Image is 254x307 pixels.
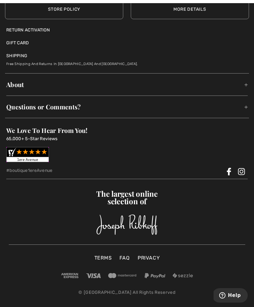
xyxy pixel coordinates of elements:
[77,190,177,205] span: The largest online selection of
[6,147,49,162] img: Customer Reviews
[6,136,58,141] a: 65,000+ 5-Star Reviews
[6,52,27,59] a: Shipping
[238,168,245,175] img: Instagram
[86,273,101,278] img: Visa
[135,254,163,262] a: Privacy
[61,273,78,278] img: Amex
[6,59,248,67] p: Free shipping and Returns in [GEOGRAPHIC_DATA] and [GEOGRAPHIC_DATA].
[214,288,248,304] iframe: Opens a widget where you can find more information
[145,273,165,278] img: Paypal
[6,126,88,134] span: We Love To Hear From You!
[6,97,248,117] span: Questions or Comments?
[6,75,248,94] span: About
[91,254,115,262] a: Terms
[173,273,193,278] img: Sezzle
[108,273,137,278] img: Mastercard
[6,27,248,33] a: Return Activation
[225,168,233,175] img: Facebook
[6,167,127,174] p: #boutique1ereAvenue
[6,40,29,46] a: Gift Card
[116,254,133,262] a: FAQ
[96,214,157,235] img: Joseph Ribkoff
[9,289,245,296] p: © [GEOGRAPHIC_DATA] All Rights Reserved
